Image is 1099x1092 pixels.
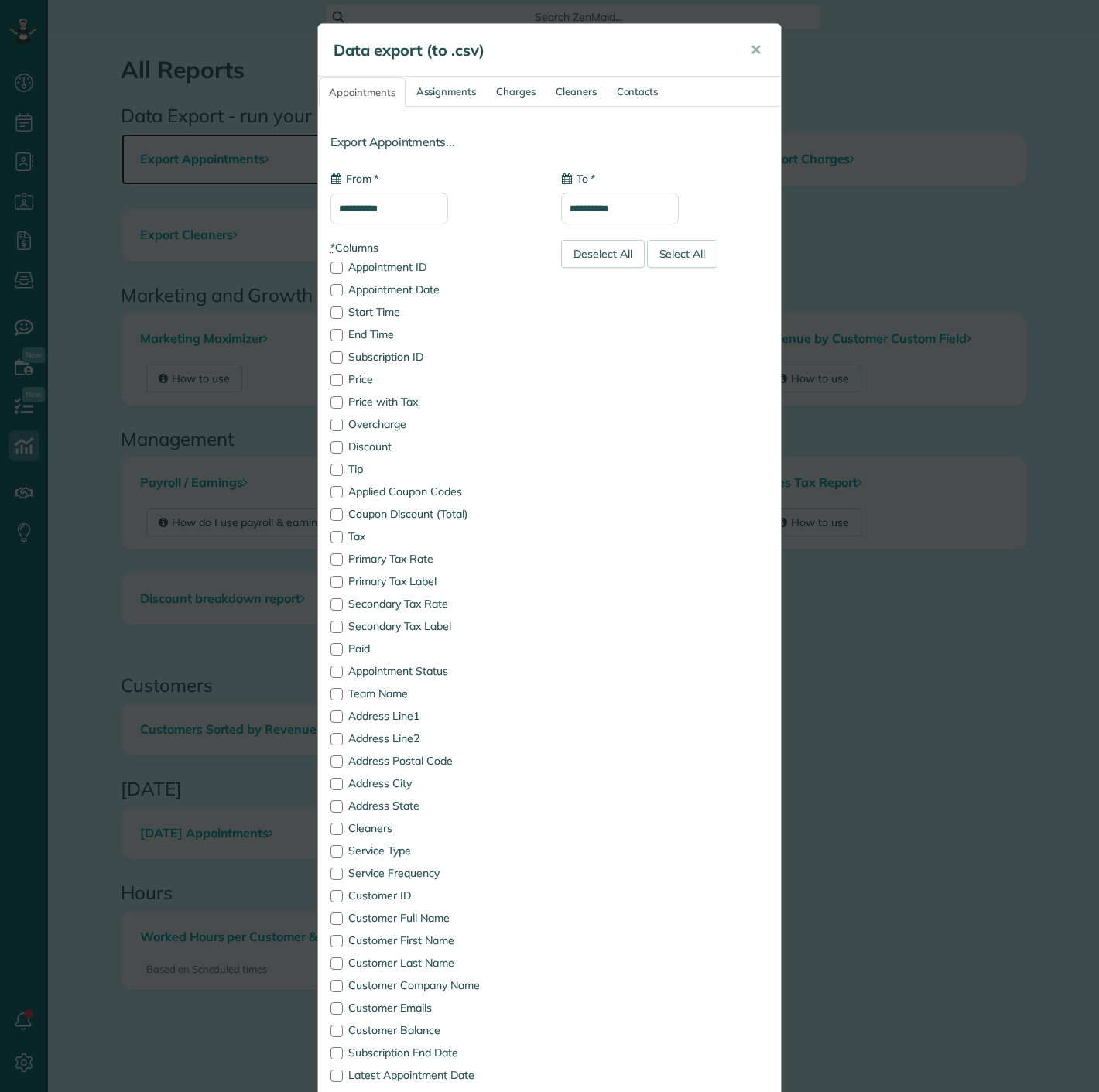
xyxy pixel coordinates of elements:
label: Address City [330,778,538,789]
a: Contacts [608,77,668,106]
label: Tip [330,464,538,474]
label: To [561,171,595,187]
label: Service Type [330,845,538,856]
label: Address Line2 [330,733,538,744]
label: Subscription End Date [330,1047,538,1058]
label: Overcharge [330,419,538,430]
label: Address State [330,800,538,811]
a: Appointments [319,77,406,107]
h5: Data export (to .csv) [334,39,728,61]
label: Appointment ID [330,262,538,272]
label: Coupon Discount (Total) [330,508,538,519]
label: Customer ID [330,890,538,901]
label: Service Frequency [330,868,538,878]
label: Subscription ID [330,351,538,362]
label: Price [330,374,538,385]
label: Tax [330,531,538,542]
label: Address Line1 [330,710,538,721]
label: Secondary Tax Label [330,621,538,632]
label: Secondary Tax Rate [330,598,538,609]
label: Customer First Name [330,935,538,946]
div: Deselect All [561,240,645,268]
label: Price with Tax [330,396,538,407]
a: Cleaners [546,77,606,106]
label: Cleaners [330,823,538,834]
label: Start Time [330,306,538,317]
div: Select All [647,240,718,268]
label: Primary Tax Rate [330,553,538,564]
label: Primary Tax Label [330,576,538,587]
label: Applied Coupon Codes [330,486,538,497]
label: Customer Full Name [330,912,538,923]
label: Discount [330,441,538,452]
label: Address Postal Code [330,755,538,766]
label: Customer Balance [330,1025,538,1036]
label: Latest Appointment Date [330,1070,538,1080]
a: Assignments [407,77,486,106]
label: Customer Company Name [330,980,538,991]
label: Team Name [330,688,538,699]
label: Customer Emails [330,1002,538,1013]
label: From [330,171,378,187]
h4: Export Appointments... [330,135,769,149]
label: Paid [330,643,538,654]
label: Appointment Date [330,284,538,295]
a: Charges [487,77,545,106]
label: End Time [330,329,538,340]
label: Appointment Status [330,666,538,676]
label: Columns [330,240,538,255]
span: ✕ [750,41,762,59]
label: Customer Last Name [330,957,538,968]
